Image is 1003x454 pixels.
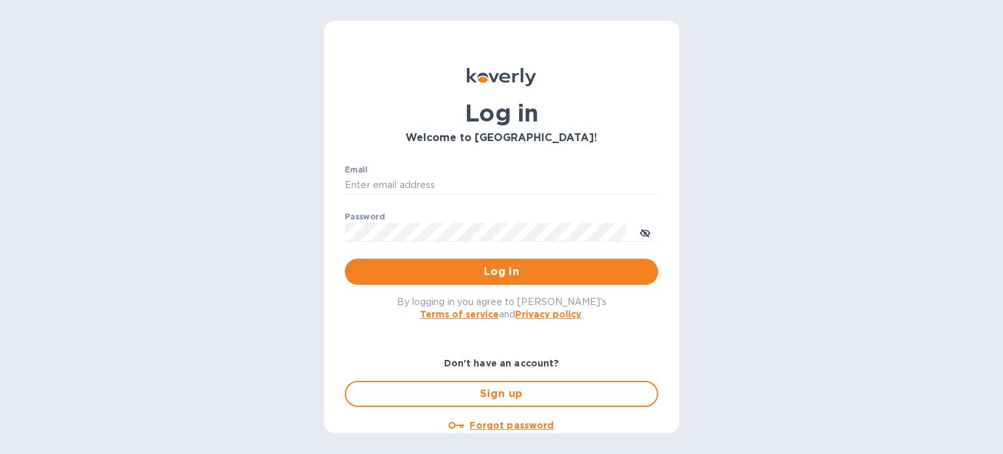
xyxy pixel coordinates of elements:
[397,297,607,319] span: By logging in you agree to [PERSON_NAME]'s and .
[355,264,648,280] span: Log in
[515,309,581,319] a: Privacy policy
[345,166,368,174] label: Email
[345,213,385,221] label: Password
[444,358,560,368] b: Don't have an account?
[420,309,499,319] a: Terms of service
[345,259,658,285] button: Log in
[632,219,658,245] button: toggle password visibility
[357,386,646,402] span: Sign up
[467,68,536,86] img: Koverly
[470,420,554,430] u: Forgot password
[345,132,658,144] h3: Welcome to [GEOGRAPHIC_DATA]!
[345,99,658,127] h1: Log in
[345,176,658,195] input: Enter email address
[345,381,658,407] button: Sign up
